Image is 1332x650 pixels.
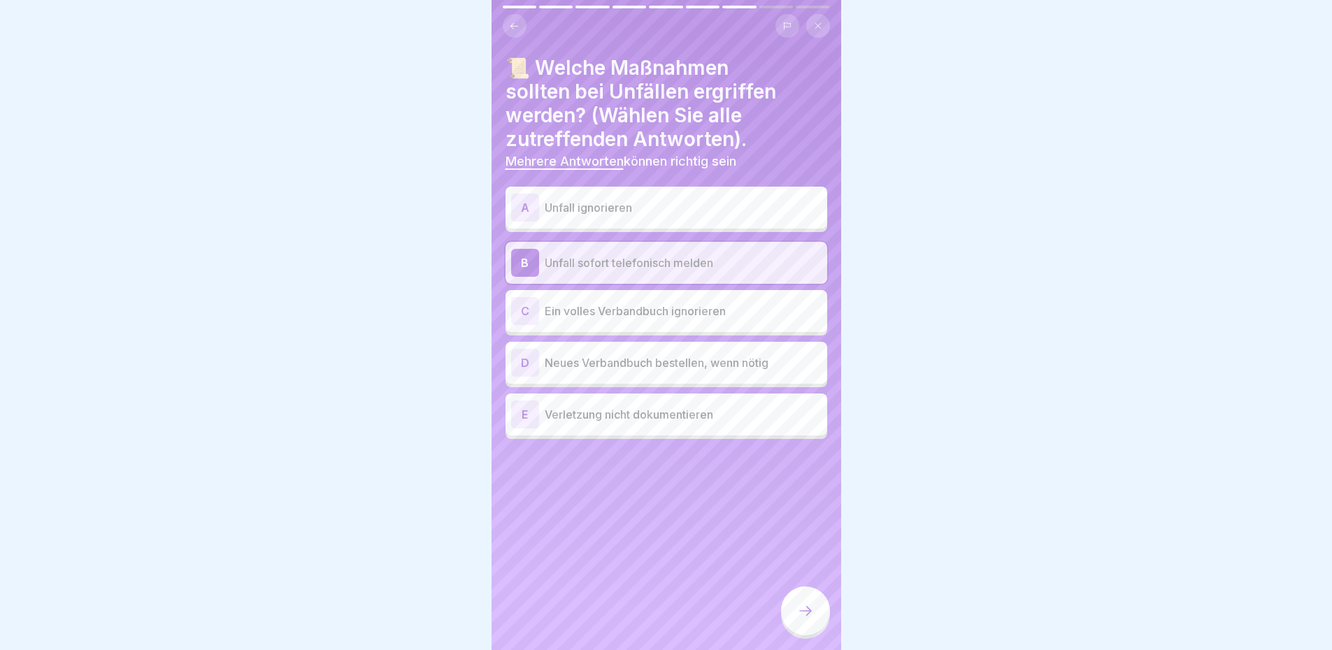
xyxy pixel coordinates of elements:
div: A [511,194,539,222]
div: C [511,297,539,325]
p: Unfall ignorieren [545,199,822,216]
h4: 📜 Welche Maßnahmen sollten bei Unfällen ergriffen werden? (Wählen Sie alle zutreffenden Antworten). [506,56,827,151]
p: Ein volles Verbandbuch ignorieren [545,303,822,319]
div: D [511,349,539,377]
p: Unfall sofort telefonisch melden [545,254,822,271]
p: Neues Verbandbuch bestellen, wenn nötig [545,354,822,371]
div: B [511,249,539,277]
div: E [511,400,539,428]
span: Mehrere Antworten [506,154,624,168]
p: Verletzung nicht dokumentieren [545,406,822,423]
p: können richtig sein [506,154,827,169]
